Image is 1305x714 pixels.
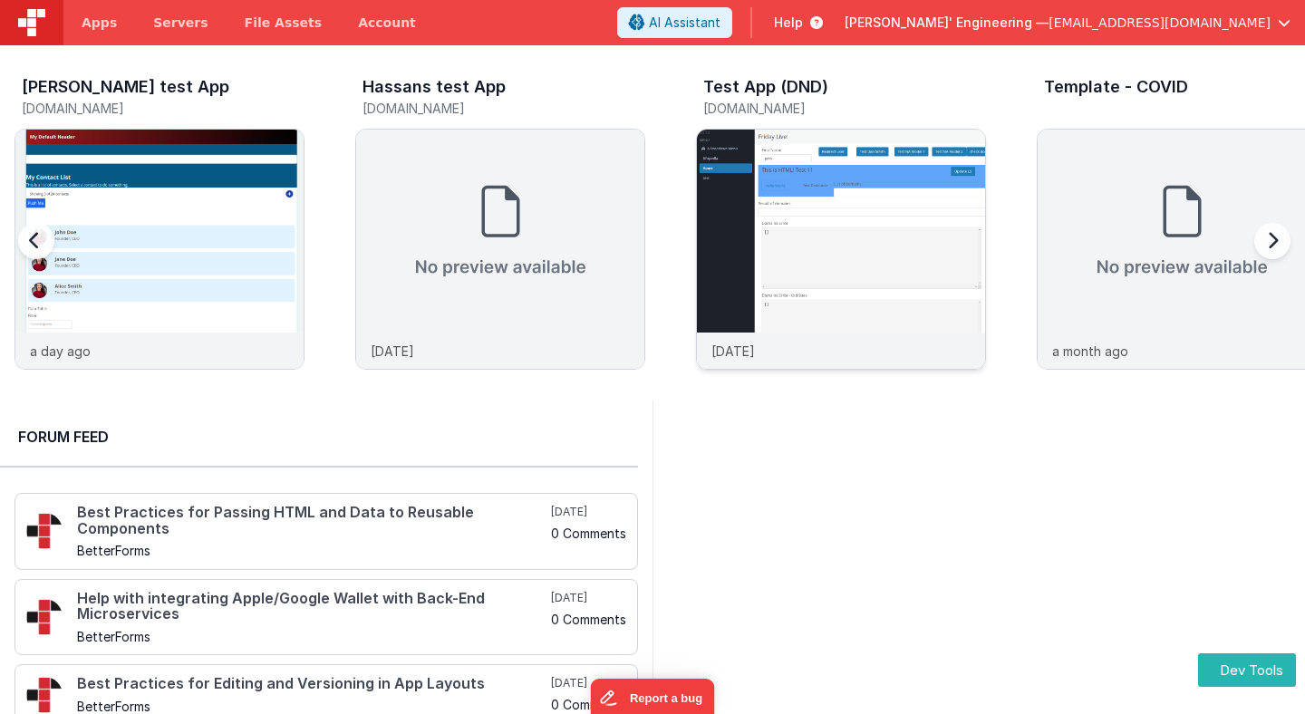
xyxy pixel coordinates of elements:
[551,526,626,540] h5: 0 Comments
[551,676,626,690] h5: [DATE]
[362,78,506,96] h3: Hassans test App
[77,700,547,713] h5: BetterForms
[22,78,229,96] h3: [PERSON_NAME] test App
[703,101,986,115] h5: [DOMAIN_NAME]
[1049,14,1271,32] span: [EMAIL_ADDRESS][DOMAIN_NAME]
[551,505,626,519] h5: [DATE]
[26,513,63,549] img: 295_2.png
[14,493,638,570] a: Best Practices for Passing HTML and Data to Reusable Components BetterForms [DATE] 0 Comments
[845,14,1049,32] span: [PERSON_NAME]' Engineering —
[371,342,414,361] p: [DATE]
[617,7,732,38] button: AI Assistant
[77,505,547,536] h4: Best Practices for Passing HTML and Data to Reusable Components
[82,14,117,32] span: Apps
[362,101,645,115] h5: [DOMAIN_NAME]
[703,78,828,96] h3: Test App (DND)
[18,426,620,448] h2: Forum Feed
[1052,342,1128,361] p: a month ago
[77,676,547,692] h4: Best Practices for Editing and Versioning in App Layouts
[26,677,63,713] img: 295_2.png
[77,544,547,557] h5: BetterForms
[77,630,547,643] h5: BetterForms
[153,14,208,32] span: Servers
[22,101,304,115] h5: [DOMAIN_NAME]
[14,579,638,656] a: Help with integrating Apple/Google Wallet with Back-End Microservices BetterForms [DATE] 0 Comments
[245,14,323,32] span: File Assets
[26,599,63,635] img: 295_2.png
[649,14,720,32] span: AI Assistant
[77,591,547,622] h4: Help with integrating Apple/Google Wallet with Back-End Microservices
[551,698,626,711] h5: 0 Comments
[711,342,755,361] p: [DATE]
[845,14,1290,32] button: [PERSON_NAME]' Engineering — [EMAIL_ADDRESS][DOMAIN_NAME]
[1198,653,1296,687] button: Dev Tools
[774,14,803,32] span: Help
[551,591,626,605] h5: [DATE]
[1044,78,1188,96] h3: Template - COVID
[551,613,626,626] h5: 0 Comments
